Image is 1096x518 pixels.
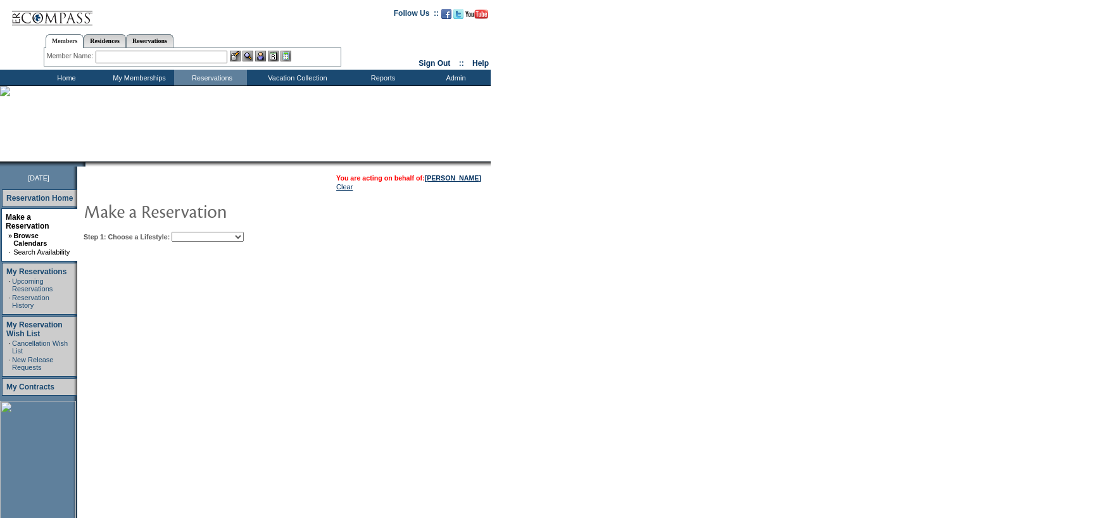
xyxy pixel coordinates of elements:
[84,233,170,241] b: Step 1: Choose a Lifestyle:
[465,9,488,19] img: Subscribe to our YouTube Channel
[336,183,353,191] a: Clear
[84,34,126,47] a: Residences
[101,70,174,85] td: My Memberships
[12,277,53,293] a: Upcoming Reservations
[394,8,439,23] td: Follow Us ::
[6,213,49,231] a: Make a Reservation
[453,13,463,20] a: Follow us on Twitter
[418,70,491,85] td: Admin
[84,198,337,224] img: pgTtlMakeReservation.gif
[12,339,68,355] a: Cancellation Wish List
[280,51,291,61] img: b_calculator.gif
[81,161,85,167] img: promoShadowLeftCorner.gif
[6,382,54,391] a: My Contracts
[6,320,63,338] a: My Reservation Wish List
[126,34,173,47] a: Reservations
[419,59,450,68] a: Sign Out
[47,51,96,61] div: Member Name:
[453,9,463,19] img: Follow us on Twitter
[9,339,11,355] td: ·
[9,277,11,293] td: ·
[230,51,241,61] img: b_edit.gif
[174,70,247,85] td: Reservations
[268,51,279,61] img: Reservations
[85,161,87,167] img: blank.gif
[12,294,49,309] a: Reservation History
[28,70,101,85] td: Home
[255,51,266,61] img: Impersonate
[13,248,70,256] a: Search Availability
[472,59,489,68] a: Help
[6,267,66,276] a: My Reservations
[9,356,11,371] td: ·
[12,356,53,371] a: New Release Requests
[345,70,418,85] td: Reports
[9,294,11,309] td: ·
[441,9,451,19] img: Become our fan on Facebook
[425,174,481,182] a: [PERSON_NAME]
[8,232,12,239] b: »
[243,51,253,61] img: View
[441,13,451,20] a: Become our fan on Facebook
[13,232,47,247] a: Browse Calendars
[8,248,12,256] td: ·
[6,194,73,203] a: Reservation Home
[459,59,464,68] span: ::
[336,174,481,182] span: You are acting on behalf of:
[247,70,345,85] td: Vacation Collection
[28,174,49,182] span: [DATE]
[46,34,84,48] a: Members
[465,13,488,20] a: Subscribe to our YouTube Channel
